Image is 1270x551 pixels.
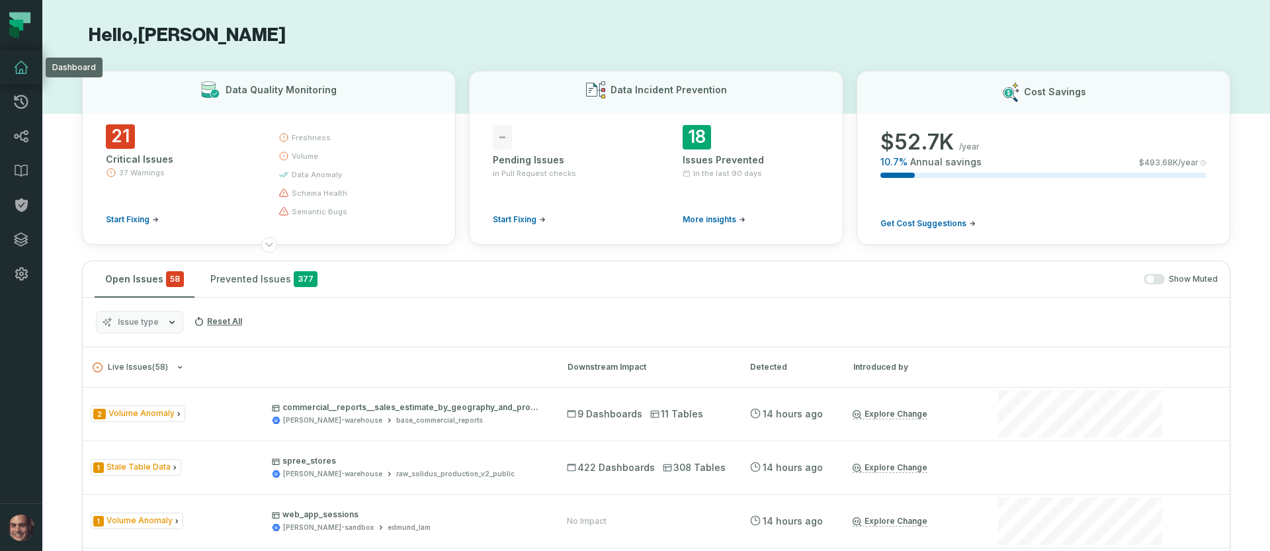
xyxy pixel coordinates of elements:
button: Reset All [189,311,247,332]
div: juul-warehouse [283,469,382,479]
relative-time: Oct 13, 2025, 9:21 PM PDT [763,515,823,527]
span: 11 Tables [650,407,703,421]
span: Issue Type [91,513,183,529]
span: Start Fixing [106,214,149,225]
div: Pending Issues [493,153,630,167]
div: Dashboard [46,58,103,77]
img: avatar of Lou Stefanski II [8,515,34,541]
span: Live Issues ( 58 ) [93,362,168,372]
span: in Pull Request checks [493,168,576,179]
a: Explore Change [853,516,927,527]
span: freshness [292,132,331,143]
a: Explore Change [853,409,927,419]
span: 10.7 % [880,155,908,169]
div: Show Muted [333,274,1218,285]
h3: Cost Savings [1024,85,1086,99]
div: Critical Issues [106,153,255,166]
span: $ 493.68K /year [1139,157,1199,168]
p: web_app_sessions [272,509,543,520]
button: Prevented Issues [200,261,328,297]
h3: Data Incident Prevention [611,83,727,97]
span: volume [292,151,318,161]
div: raw_solidus_production_v2_public [396,469,515,479]
span: 422 Dashboards [567,461,655,474]
span: Severity [93,409,106,419]
span: data anomaly [292,169,342,180]
span: Get Cost Suggestions [880,218,966,229]
span: 377 [294,271,317,287]
h3: Data Quality Monitoring [226,83,337,97]
span: More insights [683,214,736,225]
span: Issue Type [91,459,181,476]
relative-time: Oct 13, 2025, 9:21 PM PDT [763,462,823,473]
span: 308 Tables [663,461,726,474]
div: Issues Prevented [683,153,820,167]
span: 37 Warnings [119,167,165,178]
a: Start Fixing [106,214,159,225]
a: Start Fixing [493,214,546,225]
span: 21 [106,124,135,149]
button: Data Incident Prevention-Pending Issuesin Pull Request checksStart Fixing18Issues PreventedIn the... [469,71,843,245]
div: Downstream Impact [568,361,726,373]
span: schema health [292,188,347,198]
span: $ 52.7K [880,129,954,155]
button: Data Quality Monitoring21Critical Issues37 WarningsStart Fixingfreshnessvolumedata anomalyschema ... [82,71,456,245]
a: Explore Change [853,462,927,473]
span: Severity [93,462,104,473]
div: Introduced by [853,361,972,373]
div: edmund_lam [388,523,431,532]
span: Annual savings [910,155,982,169]
span: 9 Dashboards [567,407,642,421]
span: /year [959,142,980,152]
span: Severity [93,516,104,527]
div: juul-warehouse [283,415,382,425]
div: juul-sandbox [283,523,374,532]
span: In the last 90 days [693,168,762,179]
p: spree_stores [272,456,543,466]
button: Open Issues [95,261,194,297]
p: commercial__reports__sales_estimate_by_geography_and_product__store_level_v1 [272,402,543,413]
div: base_commercial_reports [396,415,483,425]
h1: Hello, [PERSON_NAME] [82,24,1230,47]
span: 18 [683,125,711,149]
button: Issue type [96,311,183,333]
a: Get Cost Suggestions [880,218,976,229]
span: critical issues and errors combined [166,271,184,287]
div: No Impact [567,516,607,527]
span: Start Fixing [493,214,536,225]
a: More insights [683,214,745,225]
button: Live Issues(58) [93,362,544,372]
span: Issue Type [91,405,185,422]
button: Cost Savings$52.7K/year10.7%Annual savings$493.68K/yearGet Cost Suggestions [857,71,1230,245]
span: semantic bugs [292,206,347,217]
relative-time: Oct 13, 2025, 9:21 PM PDT [763,408,823,419]
span: Issue type [118,317,159,327]
div: Detected [750,361,829,373]
span: - [493,125,512,149]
